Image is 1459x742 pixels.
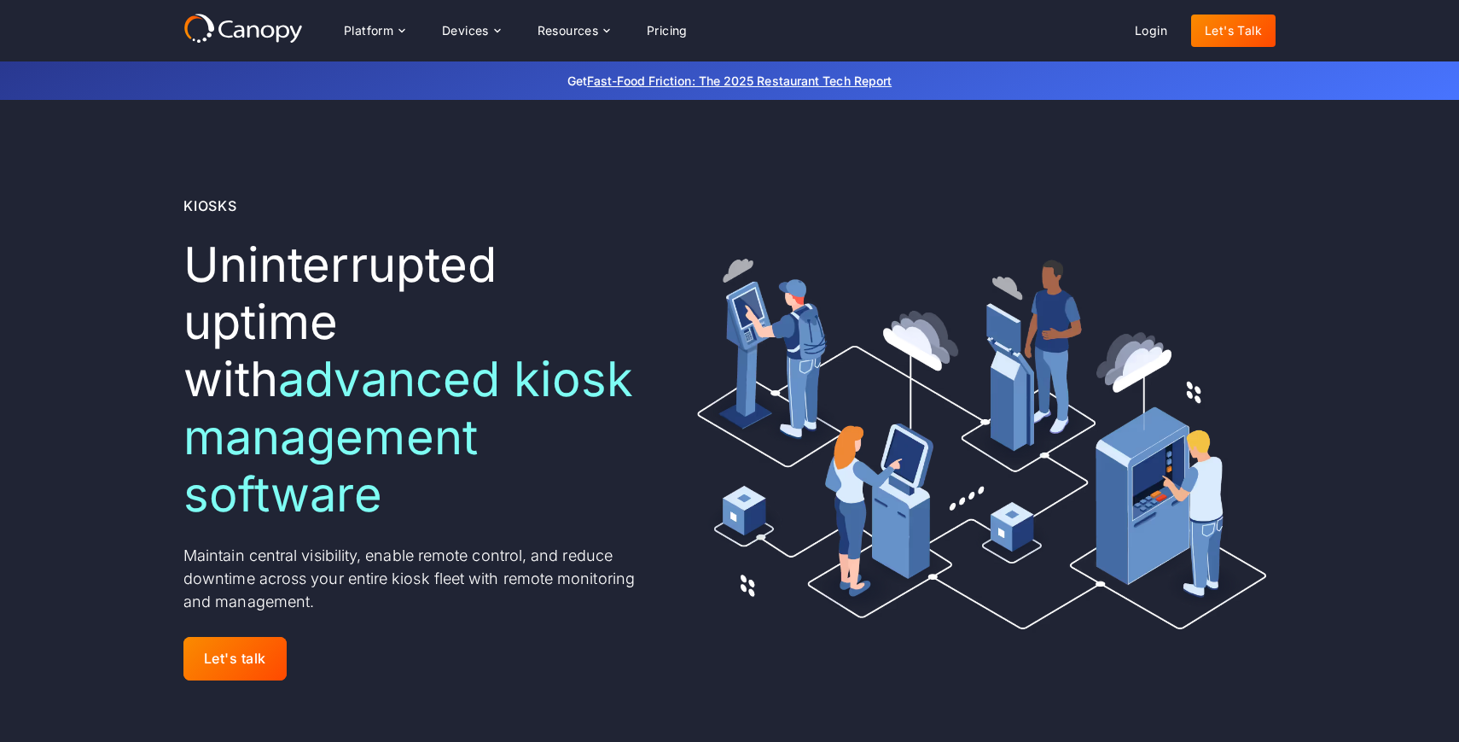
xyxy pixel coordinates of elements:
[1121,15,1181,47] a: Login
[183,196,237,216] div: Kiosks
[183,637,287,681] a: Let's talk
[538,25,599,37] div: Resources
[633,15,701,47] a: Pricing
[311,72,1148,90] p: Get
[524,14,623,48] div: Resources
[442,25,489,37] div: Devices
[204,651,266,667] div: Let's talk
[330,14,418,48] div: Platform
[428,14,514,48] div: Devices
[183,350,633,523] span: advanced kiosk management software
[1191,15,1276,47] a: Let's Talk
[344,25,393,37] div: Platform
[183,544,647,613] p: Maintain central visibility, enable remote control, and reduce downtime across your entire kiosk ...
[183,237,647,523] h1: Uninterrupted uptime with ‍
[587,73,892,88] a: Fast-Food Friction: The 2025 Restaurant Tech Report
